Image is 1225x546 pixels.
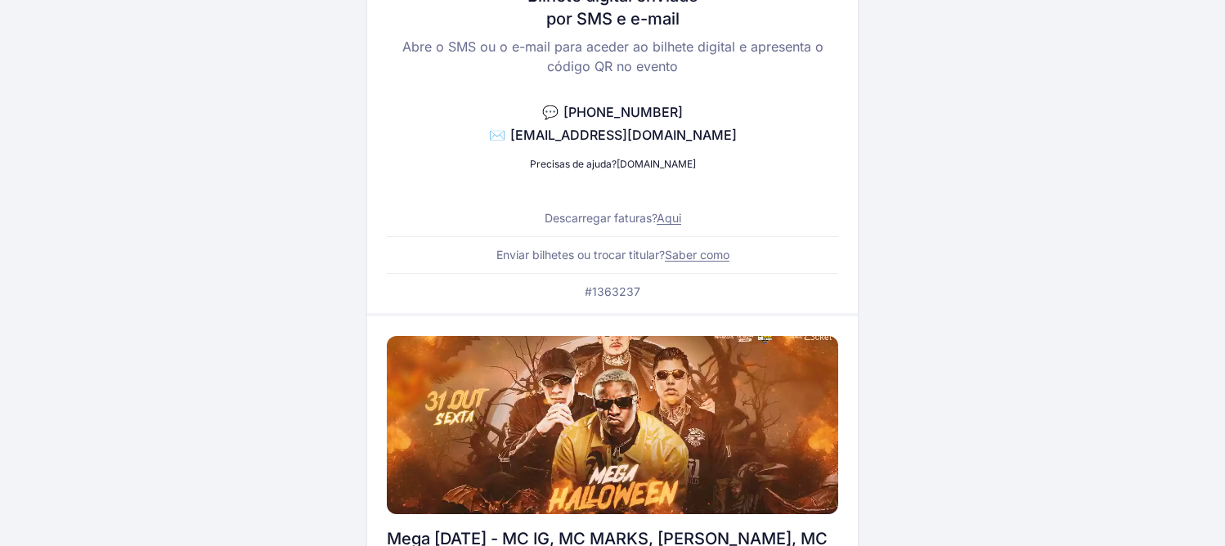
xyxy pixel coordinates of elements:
a: Saber como [665,248,729,262]
span: [EMAIL_ADDRESS][DOMAIN_NAME] [510,127,737,143]
span: 💬 [542,104,559,120]
p: #1363237 [585,284,640,300]
p: Descarregar faturas? [545,210,681,226]
a: [DOMAIN_NAME] [617,158,696,170]
span: Precisas de ajuda? [530,158,617,170]
span: ✉️ [489,127,505,143]
h3: por SMS e e-mail [546,7,680,30]
a: Aqui [657,211,681,225]
p: Enviar bilhetes ou trocar titular? [496,247,729,263]
span: [PHONE_NUMBER] [563,104,683,120]
p: Abre o SMS ou o e-mail para aceder ao bilhete digital e apresenta o código QR no evento [387,37,837,76]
